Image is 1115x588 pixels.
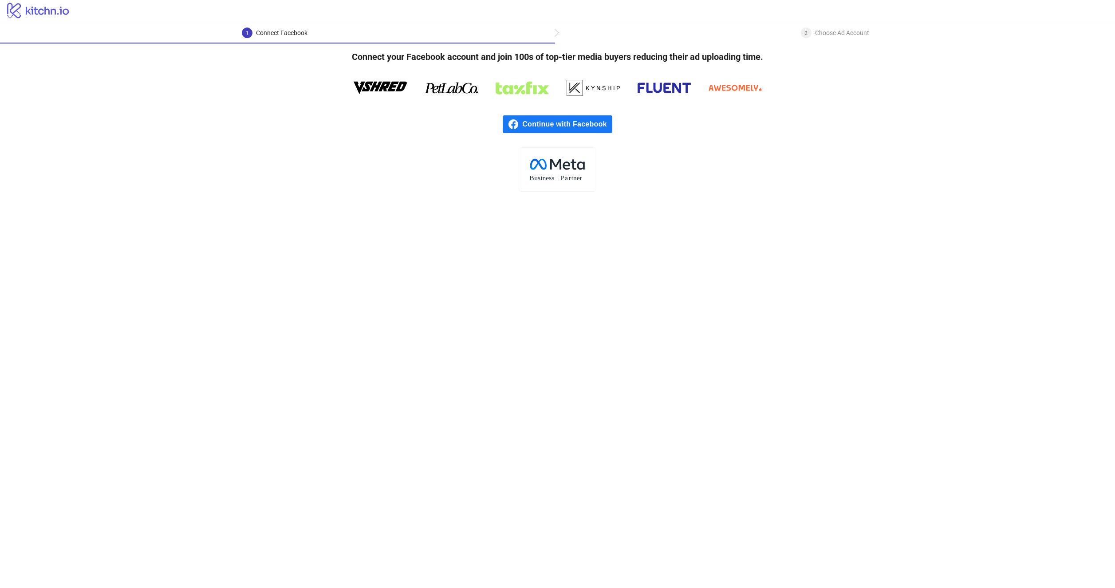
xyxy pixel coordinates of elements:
[535,174,555,182] tspan: usiness
[565,174,568,182] tspan: a
[815,28,869,38] div: Choose Ad Account
[338,43,777,70] h4: Connect your Facebook account and join 100s of top-tier media buyers reducing their ad uploading ...
[571,174,583,182] tspan: tner
[569,174,571,182] tspan: r
[529,174,534,182] tspan: B
[804,30,808,36] span: 2
[503,115,612,133] a: Continue with Facebook
[560,174,564,182] tspan: P
[256,28,307,38] div: Connect Facebook
[246,30,249,36] span: 1
[522,115,612,133] span: Continue with Facebook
